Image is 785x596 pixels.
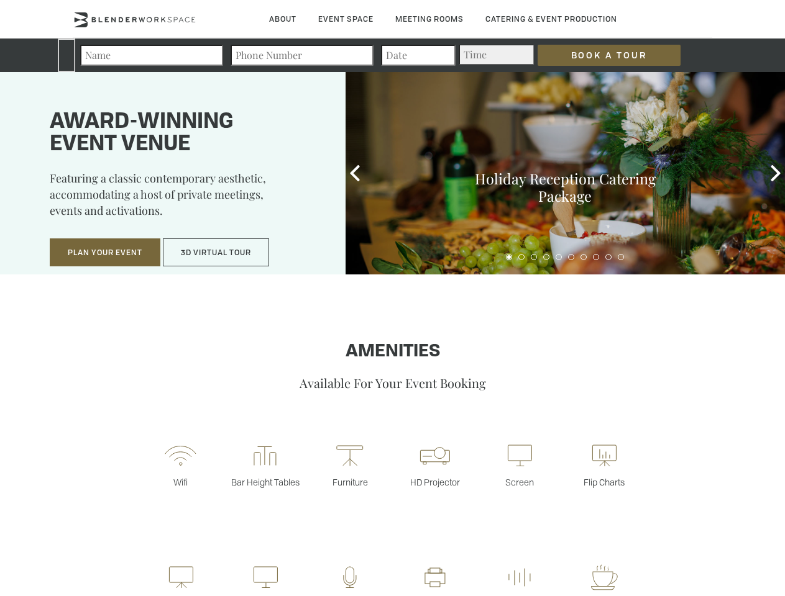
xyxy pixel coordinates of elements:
input: Name [80,45,223,66]
p: Featuring a classic contemporary aesthetic, accommodating a host of private meetings, events and ... [50,170,314,227]
h1: Award-winning event venue [50,111,314,156]
input: Phone Number [231,45,374,66]
p: Screen [477,476,562,488]
input: Date [381,45,456,66]
p: HD Projector [393,476,477,488]
button: Plan Your Event [50,238,160,267]
a: Holiday Reception Catering Package [475,169,656,205]
input: Book a Tour [538,45,681,66]
p: Flip Charts [562,476,646,488]
p: Wifi [138,476,223,488]
h1: Amenities [39,342,746,362]
p: Bar Height Tables [223,476,308,488]
p: Furniture [308,476,392,488]
p: Available For Your Event Booking [39,374,746,391]
button: 3D Virtual Tour [163,238,269,267]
